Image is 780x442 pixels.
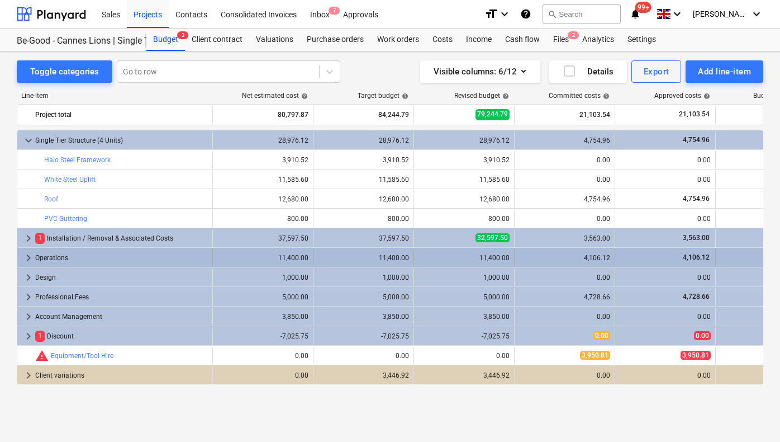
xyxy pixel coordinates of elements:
[35,366,208,384] div: Client variations
[35,233,45,243] span: 1
[682,234,711,242] span: 3,563.00
[418,313,510,321] div: 3,850.00
[22,310,35,323] span: keyboard_arrow_right
[484,7,498,21] i: format_size
[22,232,35,245] span: keyboard_arrow_right
[426,29,459,51] div: Costs
[548,10,557,18] span: search
[35,288,208,306] div: Professional Fees
[146,29,185,51] a: Budget3
[520,7,531,21] i: Knowledge base
[519,293,610,301] div: 4,728.66
[318,372,409,379] div: 3,446.92
[300,29,370,51] a: Purchase orders
[546,29,576,51] a: Files2
[399,93,408,100] span: help
[681,351,711,360] span: 3,950.81
[418,293,510,301] div: 5,000.00
[654,92,710,100] div: Approved costs
[299,93,308,100] span: help
[217,195,308,203] div: 12,680.00
[750,7,763,21] i: keyboard_arrow_down
[358,92,408,100] div: Target budget
[682,253,711,261] span: 4,106.12
[35,229,208,247] div: Installation / Removal & Associated Costs
[217,234,308,242] div: 37,597.50
[370,29,426,51] a: Work orders
[17,92,212,100] div: Line-item
[44,176,96,184] a: White Steel Uplift
[519,156,610,164] div: 0.00
[35,308,208,326] div: Account Management
[670,7,684,21] i: keyboard_arrow_down
[22,290,35,304] span: keyboard_arrow_right
[549,92,610,100] div: Committed costs
[35,331,45,341] span: 1
[576,29,621,51] a: Analytics
[635,2,651,13] span: 99+
[500,93,509,100] span: help
[318,352,409,360] div: 0.00
[682,136,711,144] span: 4,754.96
[217,274,308,281] div: 1,000.00
[217,313,308,321] div: 3,850.00
[475,109,510,120] span: 79,244.79
[630,7,641,21] i: notifications
[217,215,308,223] div: 800.00
[35,269,208,286] div: Design
[242,92,308,100] div: Net estimated cost
[318,215,409,223] div: 800.00
[519,215,610,223] div: 0.00
[217,106,308,124] div: 80,797.87
[217,372,308,379] div: 0.00
[546,29,576,51] div: Files
[459,29,498,51] div: Income
[35,106,208,124] div: Project total
[563,64,613,79] div: Details
[568,31,579,39] span: 2
[217,352,308,360] div: 0.00
[249,29,300,51] a: Valuations
[17,35,133,47] div: Be-Good - Cannes Lions | Single Tier
[631,60,682,83] button: Export
[318,274,409,281] div: 1,000.00
[318,156,409,164] div: 3,910.52
[498,7,511,21] i: keyboard_arrow_down
[519,372,610,379] div: 0.00
[693,10,749,18] span: [PERSON_NAME]
[620,372,711,379] div: 0.00
[185,29,249,51] a: Client contract
[35,327,208,345] div: Discount
[498,29,546,51] div: Cash flow
[418,215,510,223] div: 800.00
[418,352,510,360] div: 0.00
[620,156,711,164] div: 0.00
[418,195,510,203] div: 12,680.00
[44,215,87,223] a: PVC Guttering
[475,233,510,242] span: 32,597.50
[318,313,409,321] div: 3,850.00
[318,137,409,144] div: 28,976.12
[17,60,112,83] button: Toggle categories
[418,176,510,184] div: 11,585.60
[519,195,610,203] div: 4,754.96
[454,92,509,100] div: Revised budget
[434,64,527,79] div: Visible columns : 6/12
[418,137,510,144] div: 28,976.12
[620,176,711,184] div: 0.00
[22,134,35,147] span: keyboard_arrow_down
[724,388,780,442] iframe: Chat Widget
[318,234,409,242] div: 37,597.50
[694,331,711,340] span: 0.00
[682,195,711,203] span: 4,754.96
[621,29,663,51] a: Settings
[318,106,409,124] div: 84,244.79
[698,64,751,79] div: Add line-item
[620,313,711,321] div: 0.00
[682,293,711,300] span: 4,728.66
[519,313,610,321] div: 0.00
[44,156,111,164] a: Halo Steel Framework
